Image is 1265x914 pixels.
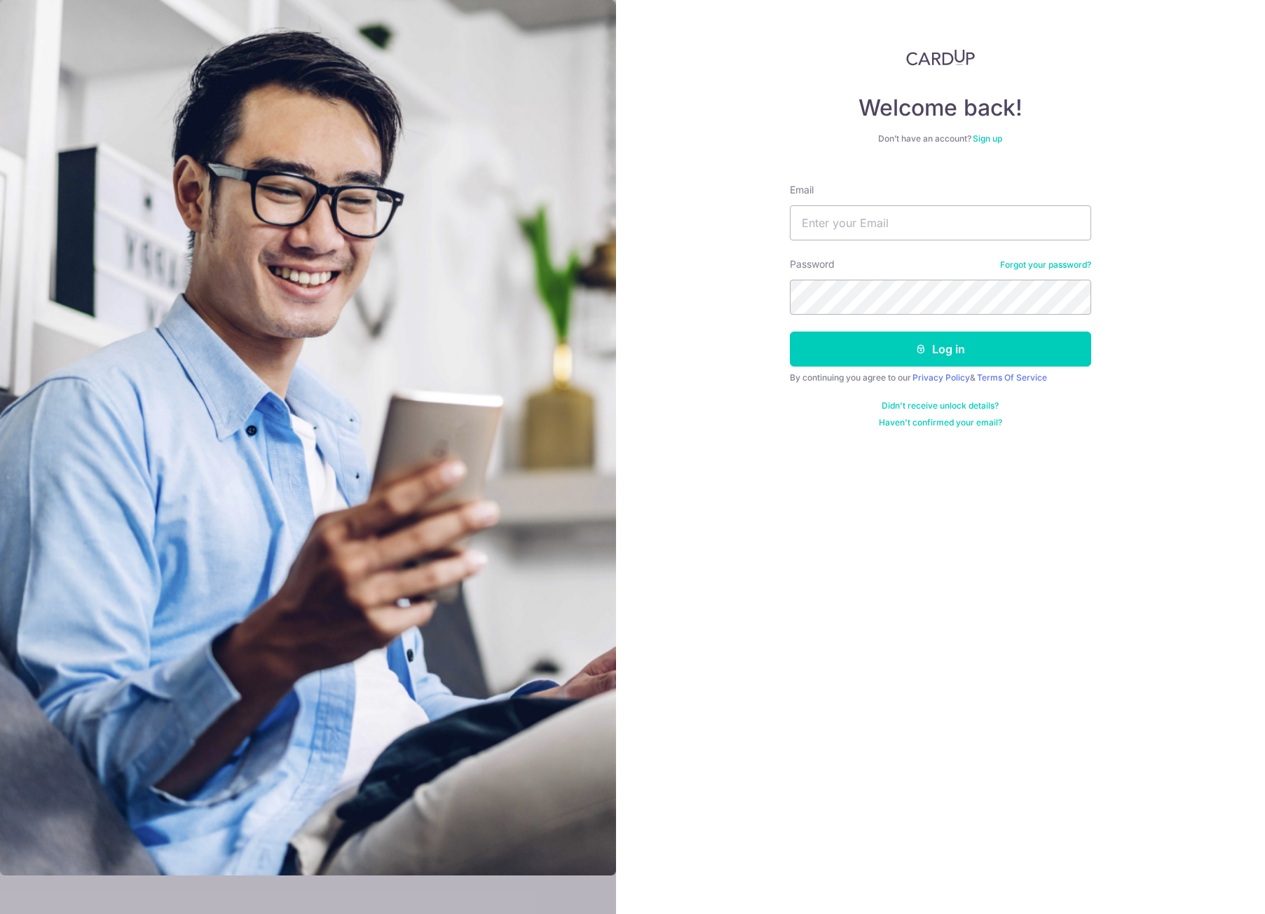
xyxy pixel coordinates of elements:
[790,257,835,271] label: Password
[790,133,1091,144] div: Don’t have an account?
[790,372,1091,383] div: By continuing you agree to our &
[973,133,1002,144] a: Sign up
[790,94,1091,122] h4: Welcome back!
[882,400,999,411] a: Didn't receive unlock details?
[1000,259,1091,271] a: Forgot your password?
[790,183,814,197] label: Email
[790,332,1091,367] button: Log in
[790,205,1091,240] input: Enter your Email
[906,49,975,66] img: CardUp Logo
[879,417,1002,428] a: Haven't confirmed your email?
[912,372,970,383] a: Privacy Policy
[977,372,1047,383] a: Terms Of Service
